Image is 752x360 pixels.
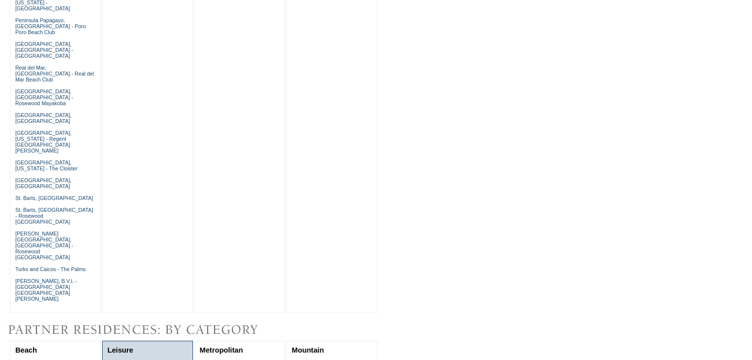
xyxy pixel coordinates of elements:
[15,160,77,171] a: [GEOGRAPHIC_DATA], [US_STATE] - The Cloister
[15,112,72,124] a: [GEOGRAPHIC_DATA], [GEOGRAPHIC_DATA]
[15,346,37,354] a: Beach
[15,130,72,154] a: [GEOGRAPHIC_DATA], [US_STATE] - Regent [GEOGRAPHIC_DATA][PERSON_NAME]
[15,41,73,59] a: [GEOGRAPHIC_DATA], [GEOGRAPHIC_DATA] - [GEOGRAPHIC_DATA]
[5,320,260,340] img: Destinations by Exclusive Resorts Alliances
[15,266,86,272] a: Turks and Caicos - The Palms
[108,346,133,354] a: Leisure
[15,207,93,225] a: St. Barts, [GEOGRAPHIC_DATA] - Rosewood [GEOGRAPHIC_DATA]
[15,17,86,35] a: Peninsula Papagayo, [GEOGRAPHIC_DATA] - Poro Poro Beach Club
[15,65,94,82] a: Real del Mar, [GEOGRAPHIC_DATA] - Real del Mar Beach Club
[15,177,72,189] a: [GEOGRAPHIC_DATA], [GEOGRAPHIC_DATA]
[199,346,243,354] a: Metropolitan
[15,278,77,302] a: [PERSON_NAME], B.V.I. - [GEOGRAPHIC_DATA] [GEOGRAPHIC_DATA][PERSON_NAME]
[15,88,73,106] a: [GEOGRAPHIC_DATA], [GEOGRAPHIC_DATA] - Rosewood Mayakoba
[292,346,324,354] a: Mountain
[15,195,93,201] a: St. Barts, [GEOGRAPHIC_DATA]
[15,231,73,260] a: [PERSON_NAME][GEOGRAPHIC_DATA], [GEOGRAPHIC_DATA] - Rosewood [GEOGRAPHIC_DATA]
